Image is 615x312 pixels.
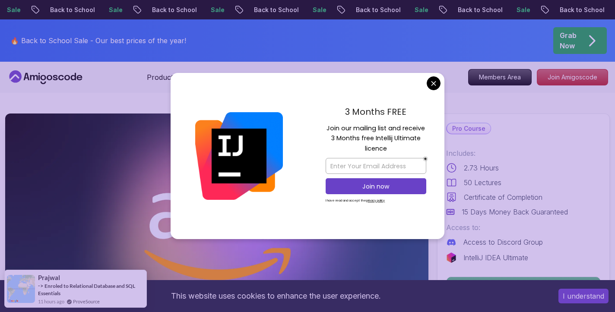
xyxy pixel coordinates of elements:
[348,6,407,14] p: Back to School
[447,123,491,134] p: Pro Course
[267,72,289,82] a: Pricing
[204,72,250,89] button: Resources
[38,298,64,305] span: 11 hours ago
[10,35,186,46] p: 🔥 Back to School Sale - Our best prices of the year!
[7,275,35,303] img: provesource social proof notification image
[447,277,600,296] p: Get Started
[560,30,577,51] p: Grab Now
[38,283,135,296] a: Enroled to Relational Database and SQL Essentials
[305,6,333,14] p: Sale
[147,72,187,89] button: Products
[537,69,608,85] a: Join Amigoscode
[73,298,100,305] a: ProveSource
[552,6,611,14] p: Back to School
[464,163,499,173] p: 2.73 Hours
[6,287,545,306] div: This website uses cookies to enhance the user experience.
[537,69,608,85] p: Join Amigoscode
[450,6,509,14] p: Back to School
[307,72,347,82] a: Testimonials
[463,252,528,263] p: IntelliJ IDEA Ultimate
[204,72,239,82] p: Resources
[101,6,129,14] p: Sale
[246,6,305,14] p: Back to School
[446,277,601,296] button: Get Started
[144,6,203,14] p: Back to School
[38,282,44,289] span: ->
[446,222,601,233] p: Access to:
[407,6,434,14] p: Sale
[463,237,543,247] p: Access to Discord Group
[38,274,60,281] span: Prajwal
[462,207,568,217] p: 15 Days Money Back Guaranteed
[42,6,101,14] p: Back to School
[446,148,601,158] p: Includes:
[469,69,531,85] p: Members Area
[203,6,231,14] p: Sale
[464,192,542,202] p: Certificate of Completion
[464,177,501,188] p: 50 Lectures
[468,69,532,85] a: Members Area
[509,6,536,14] p: Sale
[364,72,406,82] a: For Business
[558,289,609,303] button: Accept cookies
[147,72,177,82] p: Products
[446,252,456,263] img: jetbrains logo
